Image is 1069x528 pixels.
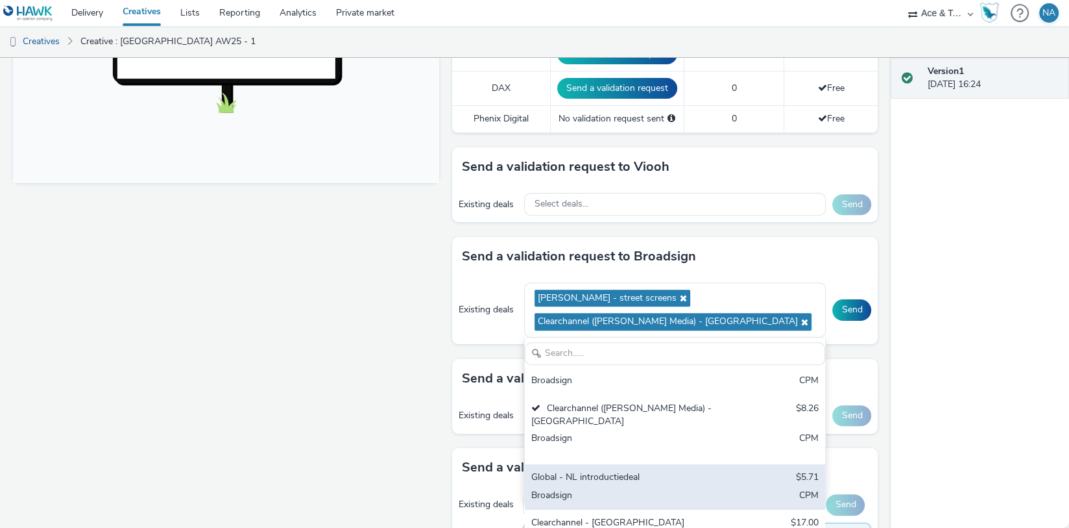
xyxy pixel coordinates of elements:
[818,112,845,125] span: Free
[534,199,588,210] span: Select deals...
[799,374,819,389] div: CPM
[452,106,551,132] td: Phenix Digital
[557,78,677,99] button: Send a validation request
[928,65,964,77] strong: Version 1
[531,471,721,486] div: Global - NL introductiedeal
[557,112,677,125] div: No validation request sent
[832,299,871,320] button: Send
[826,494,865,515] button: Send
[6,36,19,49] img: dooh
[3,5,53,21] img: undefined Logo
[462,247,696,266] h3: Send a validation request to Broadsign
[74,26,262,57] a: Creative : [GEOGRAPHIC_DATA] AW25 - 1
[832,405,871,426] button: Send
[531,432,721,459] div: Broadsign
[531,402,721,429] div: Clearchannel ([PERSON_NAME] Media) - [GEOGRAPHIC_DATA]
[462,369,712,388] h3: Send a validation request to MyAdbooker
[531,489,721,504] div: Broadsign
[928,65,1059,92] div: [DATE] 16:24
[531,374,721,389] div: Broadsign
[979,3,1004,23] a: Hawk Academy
[459,498,516,511] div: Existing deals
[799,489,819,504] div: CPM
[818,82,845,94] span: Free
[525,342,826,365] input: Search......
[1042,3,1055,23] div: NA
[459,303,518,316] div: Existing deals
[462,458,717,477] h3: Send a validation request to Phenix Digital
[832,194,871,215] button: Send
[452,71,551,106] td: DAX
[462,157,669,177] h3: Send a validation request to Viooh
[459,409,518,422] div: Existing deals
[732,82,737,94] span: 0
[667,112,675,125] div: Please select a deal below and click on Send to send a validation request to Phenix Digital.
[538,293,677,304] span: [PERSON_NAME] - street screens
[152,40,274,258] img: Advertisement preview
[538,316,798,327] span: Clearchannel ([PERSON_NAME] Media) - [GEOGRAPHIC_DATA]
[796,471,819,486] div: $5.71
[979,3,999,23] img: Hawk Academy
[799,432,819,459] div: CPM
[796,402,819,429] div: $8.26
[459,198,518,211] div: Existing deals
[732,112,737,125] span: 0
